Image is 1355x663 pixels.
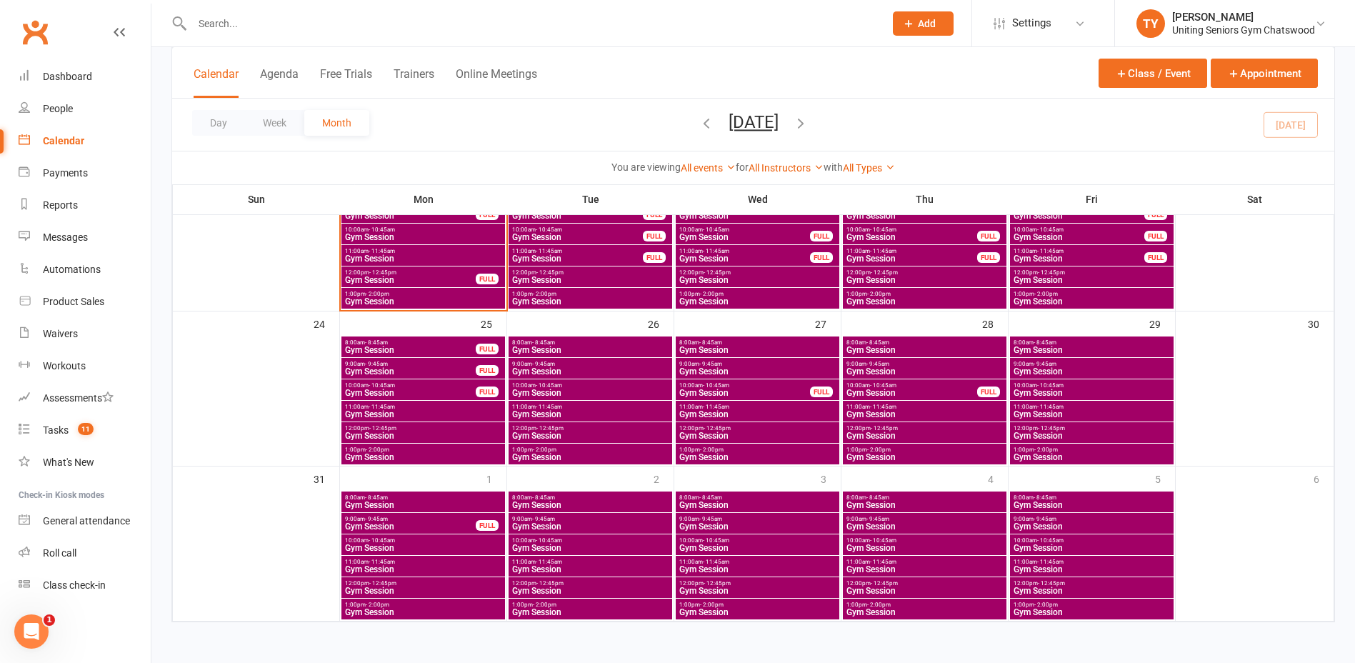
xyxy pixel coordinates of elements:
span: 1:00pm [511,447,669,453]
span: Gym Session [1013,367,1171,376]
span: - 11:45am [536,248,562,254]
span: 9:00am [344,361,476,367]
span: Gym Session [679,346,836,354]
span: 12:00pm [1013,425,1171,432]
span: - 2:00pm [366,291,389,297]
button: Day [192,110,245,136]
span: Gym Session [846,211,1004,220]
strong: for [736,161,749,173]
div: Calendar [43,135,84,146]
div: Assessments [43,392,114,404]
span: - 8:45am [866,494,889,501]
span: Gym Session [846,432,1004,440]
div: 30 [1308,311,1334,335]
div: 2 [654,467,674,490]
strong: You are viewing [611,161,681,173]
span: Gym Session [1013,276,1171,284]
div: FULL [810,252,833,263]
button: Appointment [1211,59,1318,88]
div: 1 [486,467,506,490]
span: - 2:00pm [1034,447,1058,453]
span: - 8:45am [866,339,889,346]
div: Payments [43,167,88,179]
span: - 8:45am [699,339,722,346]
span: Gym Session [511,346,669,354]
span: Gym Session [1013,211,1145,220]
a: Clubworx [17,14,53,50]
a: Automations [19,254,151,286]
span: Gym Session [344,367,476,376]
span: 8:00am [1013,339,1171,346]
div: 29 [1149,311,1175,335]
span: - 2:00pm [366,447,389,453]
a: Reports [19,189,151,221]
span: Gym Session [344,389,476,397]
span: - 10:45am [536,382,562,389]
a: All Types [843,162,895,174]
a: Dashboard [19,61,151,93]
span: Gym Session [511,276,669,284]
button: Add [893,11,954,36]
span: Gym Session [846,453,1004,462]
th: Mon [340,184,507,214]
div: General attendance [43,515,130,527]
span: Gym Session [511,211,644,220]
span: Gym Session [679,432,836,440]
span: 9:00am [846,361,1004,367]
span: - 2:00pm [700,447,724,453]
span: 10:00am [1013,537,1171,544]
span: - 9:45am [365,516,388,522]
span: 12:00pm [344,269,476,276]
span: 11:00am [679,248,811,254]
div: 25 [481,311,506,335]
span: 11:00am [679,404,836,410]
span: Gym Session [679,522,836,531]
span: 11:00am [846,404,1004,410]
span: Gym Session [344,544,502,552]
span: - 10:45am [369,382,395,389]
span: 1:00pm [511,291,669,297]
span: - 8:45am [365,494,388,501]
div: FULL [476,274,499,284]
span: Gym Session [511,233,644,241]
span: - 12:45pm [871,425,898,432]
span: Gym Session [679,254,811,263]
span: 12:00pm [344,425,502,432]
div: 31 [314,467,339,490]
span: Gym Session [679,453,836,462]
span: Gym Session [344,211,476,220]
span: Gym Session [511,544,669,552]
button: Trainers [394,67,434,98]
span: Settings [1012,7,1051,39]
span: 10:00am [1013,226,1145,233]
a: Product Sales [19,286,151,318]
span: 10:00am [344,382,476,389]
span: Gym Session [344,346,476,354]
div: Automations [43,264,101,275]
span: Gym Session [1013,346,1171,354]
span: Gym Session [679,389,811,397]
span: 12:00pm [846,269,1004,276]
div: FULL [476,365,499,376]
span: 9:00am [679,516,836,522]
div: FULL [1144,209,1167,220]
span: Gym Session [344,410,502,419]
span: Gym Session [679,211,836,220]
span: Gym Session [344,254,502,263]
span: 10:00am [344,226,502,233]
a: Tasks 11 [19,414,151,447]
div: Class check-in [43,579,106,591]
span: - 10:45am [536,537,562,544]
span: 1:00pm [846,447,1004,453]
div: FULL [476,387,499,397]
span: Gym Session [846,254,978,263]
th: Tue [507,184,674,214]
span: 10:00am [846,382,978,389]
span: Gym Session [846,389,978,397]
div: Messages [43,231,88,243]
span: - 9:45am [1034,361,1056,367]
span: - 9:45am [532,361,555,367]
span: - 9:45am [699,361,722,367]
span: Gym Session [1013,389,1171,397]
div: 3 [821,467,841,490]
